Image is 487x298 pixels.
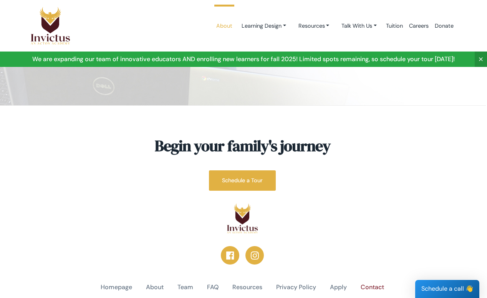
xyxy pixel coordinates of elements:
li: Value a healthy lifestyle of mind and body. [29,53,237,68]
a: About [213,10,235,42]
a: Tuition [383,10,406,42]
a: Learning Design [235,19,292,33]
a: Privacy Policy [276,283,316,292]
a: Resources [232,283,262,292]
a: Apply [330,283,347,292]
a: FAQ [207,283,219,292]
img: logo.png [227,203,258,234]
a: Schedule a Tour [209,170,276,191]
a: Homepage [101,283,132,292]
a: Careers [406,10,432,42]
img: Logo [30,7,70,45]
a: Contact [361,283,384,292]
a: Resources [292,19,336,33]
a: Donate [432,10,457,42]
a: Talk With Us [335,19,383,33]
div: Schedule a call 👋 [415,280,479,298]
a: About [146,283,164,292]
a: Team [177,283,193,292]
h3: Begin your family's journey [29,137,456,155]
